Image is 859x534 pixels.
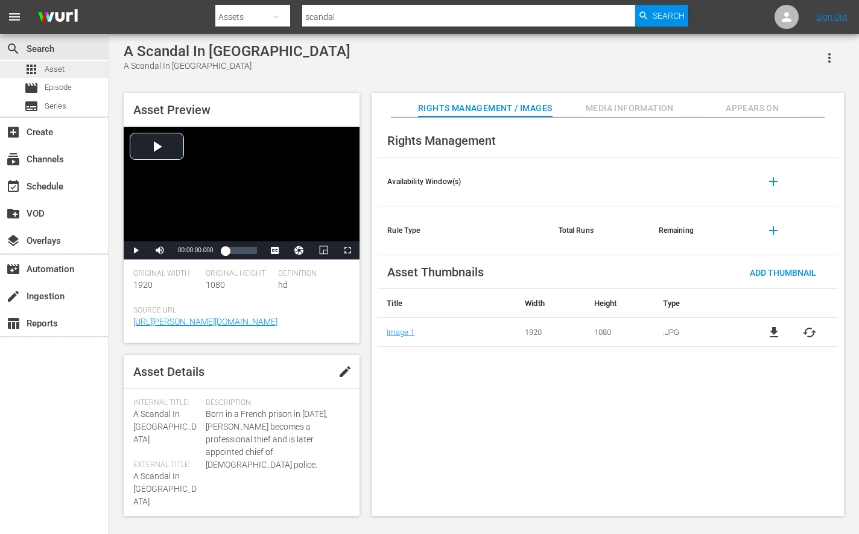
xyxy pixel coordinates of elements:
[133,103,211,117] span: Asset Preview
[133,306,344,316] span: Source Url
[133,460,200,470] span: External Title:
[387,265,484,279] span: Asset Thumbnails
[311,241,335,259] button: Picture-in-Picture
[418,101,552,116] span: Rights Management / Images
[124,43,350,60] div: A Scandal In [GEOGRAPHIC_DATA]
[124,127,360,259] div: Video Player
[6,125,21,139] span: Create
[653,5,685,27] span: Search
[6,289,21,304] span: Ingestion
[649,206,749,255] th: Remaining
[133,280,153,290] span: 1920
[133,364,204,379] span: Asset Details
[45,81,72,94] span: Episode
[802,325,817,340] button: cached
[387,133,496,148] span: Rights Management
[178,247,213,253] span: 00:00:00.000
[24,62,39,77] span: Asset
[516,318,585,347] td: 1920
[654,289,746,318] th: Type
[263,241,287,259] button: Captions
[6,152,21,167] span: Channels
[635,5,688,27] button: Search
[6,42,21,56] span: Search
[378,206,548,255] th: Rule Type
[45,63,65,75] span: Asset
[759,216,788,245] button: add
[759,167,788,196] button: add
[378,157,548,206] th: Availability Window(s)
[585,101,675,116] span: Media Information
[148,241,172,259] button: Mute
[287,241,311,259] button: Jump To Time
[654,318,746,347] td: .JPG
[124,241,148,259] button: Play
[24,99,39,113] span: Series
[6,262,21,276] span: Automation
[278,269,344,279] span: Definition
[740,268,826,278] span: Add Thumbnail
[206,269,272,279] span: Original Height
[585,289,654,318] th: Height
[378,289,516,318] th: Title
[124,60,350,72] div: A Scandal In [GEOGRAPHIC_DATA]
[6,179,21,194] span: Schedule
[816,12,848,22] a: Sign Out
[278,280,288,290] span: hd
[335,241,360,259] button: Fullscreen
[707,101,797,116] span: Appears On
[549,206,649,255] th: Total Runs
[585,318,654,347] td: 1080
[767,325,781,340] a: file_download
[133,398,200,408] span: Internal Title:
[387,328,414,337] a: Image 1
[6,234,21,248] span: Overlays
[6,206,21,221] span: VOD
[740,261,826,283] button: Add Thumbnail
[29,3,87,31] img: ans4CAIJ8jUAAAAAAAAAAAAAAAAAAAAAAAAgQb4GAAAAAAAAAAAAAAAAAAAAAAAAJMjXAAAAAAAAAAAAAAAAAAAAAAAAgAT5G...
[225,247,257,254] div: Progress Bar
[766,223,781,238] span: add
[766,174,781,189] span: add
[516,289,585,318] th: Width
[7,10,22,24] span: menu
[6,316,21,331] span: Reports
[206,408,344,471] span: Born in a French prison in [DATE], [PERSON_NAME] becomes a professional thief and is later appoin...
[206,280,225,290] span: 1080
[45,100,66,112] span: Series
[338,364,352,379] span: edit
[133,317,277,326] a: [URL][PERSON_NAME][DOMAIN_NAME]
[24,81,39,95] span: Episode
[206,398,344,408] span: Description:
[133,409,197,444] span: A Scandal In [GEOGRAPHIC_DATA]
[133,269,200,279] span: Original Width
[133,471,197,506] span: A Scandal In [GEOGRAPHIC_DATA]
[331,357,360,386] button: edit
